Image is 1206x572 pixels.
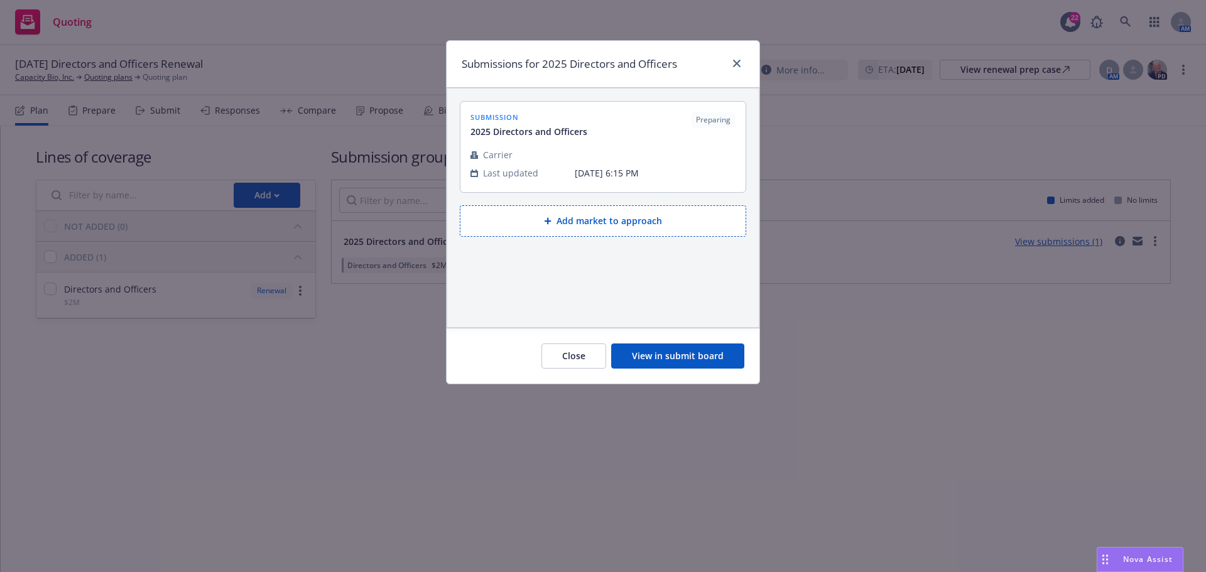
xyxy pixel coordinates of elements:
[462,56,677,72] h1: Submissions for 2025 Directors and Officers
[696,114,731,126] span: Preparing
[470,112,587,122] span: submission
[483,148,513,161] span: Carrier
[1123,554,1173,564] span: Nova Assist
[729,56,744,71] a: close
[470,125,587,138] span: 2025 Directors and Officers
[541,343,606,369] button: Close
[611,343,744,369] button: View in submit board
[483,166,538,180] span: Last updated
[1097,548,1113,571] div: Drag to move
[460,205,746,237] button: Add market to approach
[575,166,736,180] span: [DATE] 6:15 PM
[1097,547,1183,572] button: Nova Assist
